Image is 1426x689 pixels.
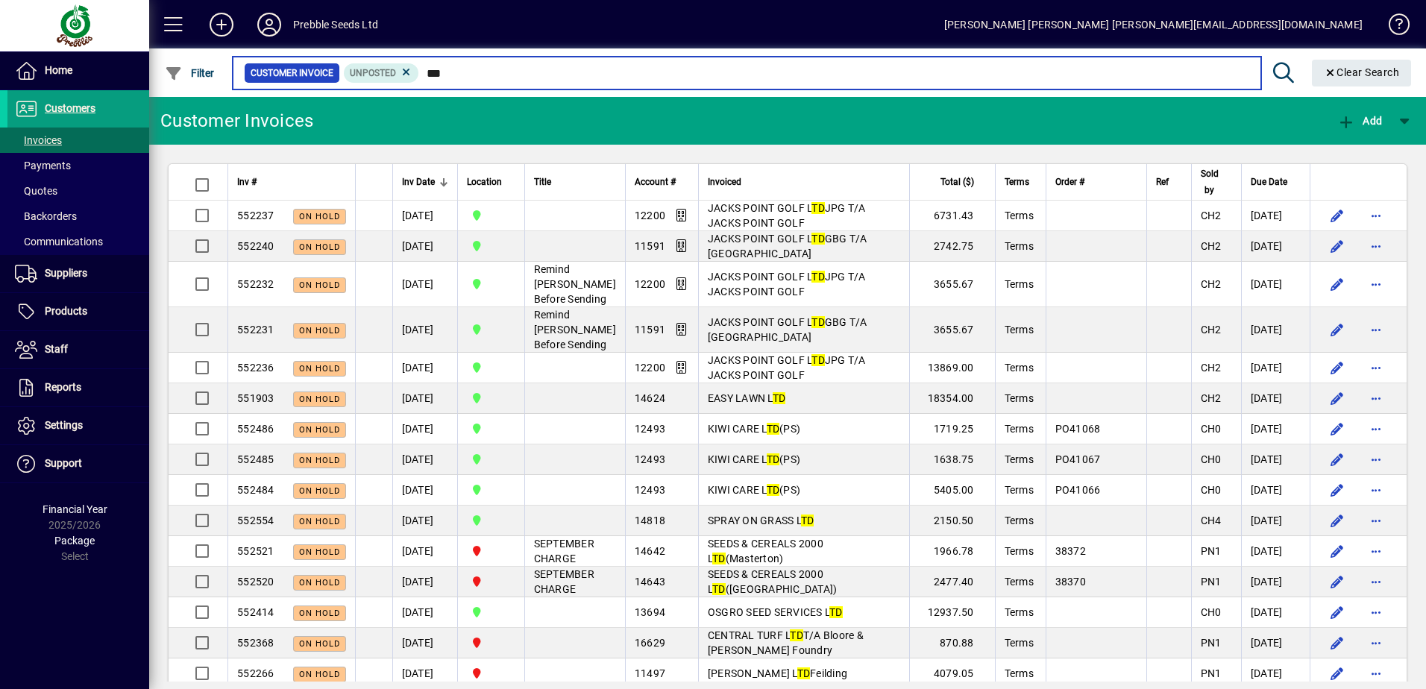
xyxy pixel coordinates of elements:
span: PN1 [1201,667,1222,679]
span: CHRISTCHURCH [467,359,515,376]
td: 3655.67 [909,262,994,307]
td: [DATE] [1241,414,1310,444]
td: [DATE] [392,383,457,414]
span: PALMERSTON NORTH [467,573,515,590]
span: 16629 [635,637,665,649]
span: On hold [299,547,340,557]
span: 552232 [237,278,274,290]
span: 11591 [635,324,665,336]
span: Inv # [237,174,257,190]
span: 551903 [237,392,274,404]
div: Title [534,174,616,190]
td: [DATE] [392,414,457,444]
span: SEPTEMBER CHARGE [534,538,594,564]
td: [DATE] [392,567,457,597]
button: More options [1364,509,1388,532]
a: Invoices [7,128,149,153]
span: CH4 [1201,515,1222,526]
span: CH0 [1201,453,1222,465]
span: CENTRAL TURF L T/A Bloore & [PERSON_NAME] Foundry [708,629,864,656]
span: 552236 [237,362,274,374]
em: TD [712,553,726,564]
span: Terms [1005,324,1034,336]
button: Add [198,11,245,38]
div: Inv Date [402,174,448,190]
span: 14818 [635,515,665,526]
span: PO41067 [1055,453,1101,465]
a: Support [7,445,149,482]
span: On hold [299,486,340,496]
a: Backorders [7,204,149,229]
span: Customer Invoice [251,66,333,81]
button: More options [1364,600,1388,624]
span: Communications [15,236,103,248]
span: Suppliers [45,267,87,279]
div: Total ($) [919,174,987,190]
em: TD [811,233,825,245]
div: Location [467,174,515,190]
em: TD [811,202,825,214]
span: CH0 [1201,484,1222,496]
td: [DATE] [392,307,457,353]
div: Customer Invoices [160,109,313,133]
span: Reports [45,381,81,393]
span: 552486 [237,423,274,435]
em: TD [811,316,825,328]
em: TD [801,515,814,526]
span: EASY LAWN L [708,392,785,404]
span: Terms [1005,174,1029,190]
span: 14624 [635,392,665,404]
a: Communications [7,229,149,254]
div: Sold by [1201,166,1232,198]
span: Home [45,64,72,76]
div: Invoiced [708,174,901,190]
td: [DATE] [392,597,457,628]
button: More options [1364,204,1388,227]
td: [DATE] [1241,307,1310,353]
em: TD [767,453,780,465]
span: On hold [299,364,340,374]
button: Profile [245,11,293,38]
span: PO41068 [1055,423,1101,435]
button: Clear [1312,60,1412,86]
a: Knowledge Base [1378,3,1407,51]
span: Remind [PERSON_NAME] Before Sending [534,263,616,305]
span: KIWI CARE L (PS) [708,484,800,496]
a: Staff [7,331,149,368]
span: CH2 [1201,362,1222,374]
span: On hold [299,456,340,465]
td: [DATE] [1241,597,1310,628]
td: [DATE] [392,506,457,536]
td: [DATE] [1241,201,1310,231]
span: On hold [299,212,340,221]
span: 38370 [1055,576,1086,588]
span: Financial Year [43,503,107,515]
td: [DATE] [392,658,457,689]
td: 12937.50 [909,597,994,628]
button: More options [1364,539,1388,563]
span: 552237 [237,210,274,221]
span: 12200 [635,362,665,374]
span: On hold [299,639,340,649]
span: Ref [1156,174,1169,190]
span: Add [1337,115,1382,127]
em: TD [712,583,726,595]
span: Total ($) [940,174,974,190]
span: PALMERSTON NORTH [467,635,515,651]
a: Quotes [7,178,149,204]
span: Terms [1005,362,1034,374]
span: CHRISTCHURCH [467,276,515,292]
span: 552240 [237,240,274,252]
td: 1966.78 [909,536,994,567]
span: 12493 [635,453,665,465]
td: [DATE] [1241,628,1310,658]
td: 5405.00 [909,475,994,506]
span: Terms [1005,637,1034,649]
em: TD [797,667,811,679]
em: TD [767,484,780,496]
a: Payments [7,153,149,178]
td: 6731.43 [909,201,994,231]
span: CH2 [1201,392,1222,404]
span: Terms [1005,576,1034,588]
div: Prebble Seeds Ltd [293,13,378,37]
